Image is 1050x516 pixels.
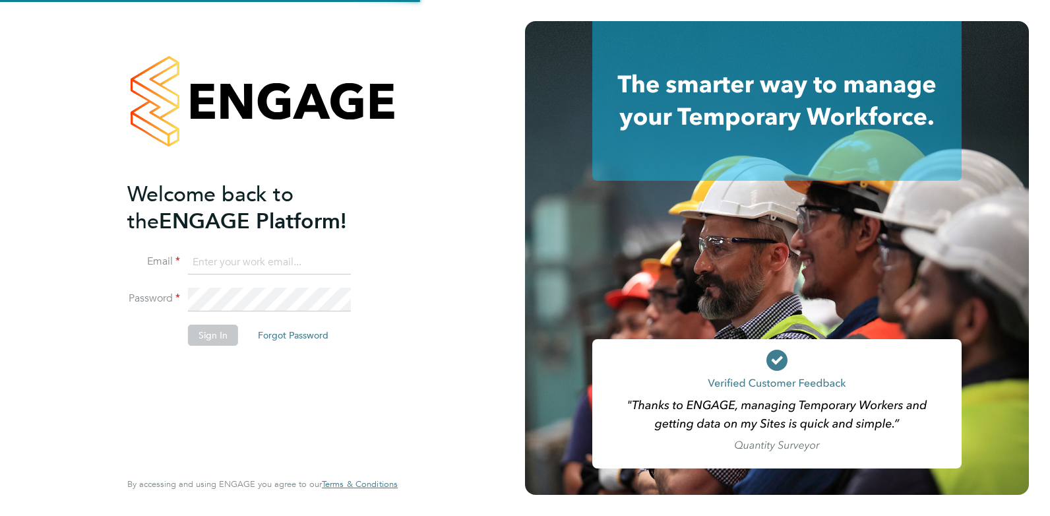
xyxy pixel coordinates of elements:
span: By accessing and using ENGAGE you agree to our [127,478,398,490]
a: Terms & Conditions [322,479,398,490]
input: Enter your work email... [188,251,351,274]
h2: ENGAGE Platform! [127,181,385,235]
label: Email [127,255,180,269]
span: Welcome back to the [127,181,293,234]
span: Terms & Conditions [322,478,398,490]
label: Password [127,292,180,306]
button: Forgot Password [247,325,339,346]
button: Sign In [188,325,238,346]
